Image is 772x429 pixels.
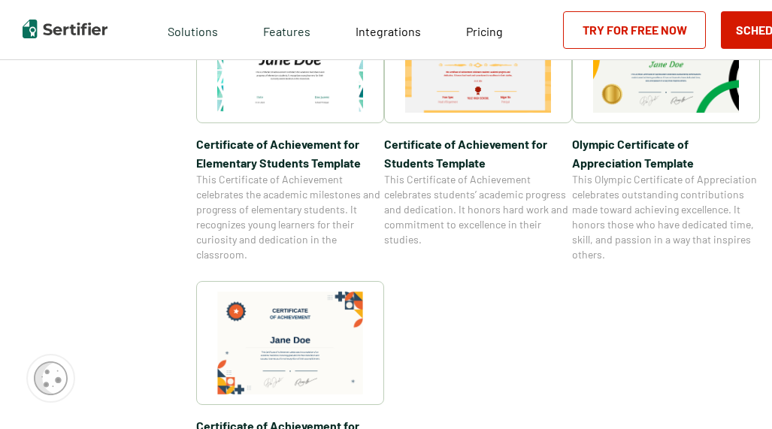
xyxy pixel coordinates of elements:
[217,10,363,113] img: Certificate of Achievement for Elementary Students Template
[356,20,421,39] a: Integrations
[572,172,760,262] span: This Olympic Certificate of Appreciation celebrates outstanding contributions made toward achievi...
[196,134,384,172] span: Certificate of Achievement for Elementary Students Template
[563,11,706,49] a: Try for Free Now
[697,357,772,429] iframe: Chat Widget
[572,134,760,172] span: Olympic Certificate of Appreciation​ Template
[168,20,218,39] span: Solutions
[263,20,310,39] span: Features
[196,172,384,262] span: This Certificate of Achievement celebrates the academic milestones and progress of elementary stu...
[356,24,421,38] span: Integrations
[217,292,363,394] img: Certificate of Achievement for Graduation
[593,10,739,113] img: Olympic Certificate of Appreciation​ Template
[466,24,503,38] span: Pricing
[466,20,503,39] a: Pricing
[384,134,572,172] span: Certificate of Achievement for Students Template
[23,20,107,38] img: Sertifier | Digital Credentialing Platform
[405,10,551,113] img: Certificate of Achievement for Students Template
[384,172,572,247] span: This Certificate of Achievement celebrates students’ academic progress and dedication. It honors ...
[34,361,68,395] img: Cookie Popup Icon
